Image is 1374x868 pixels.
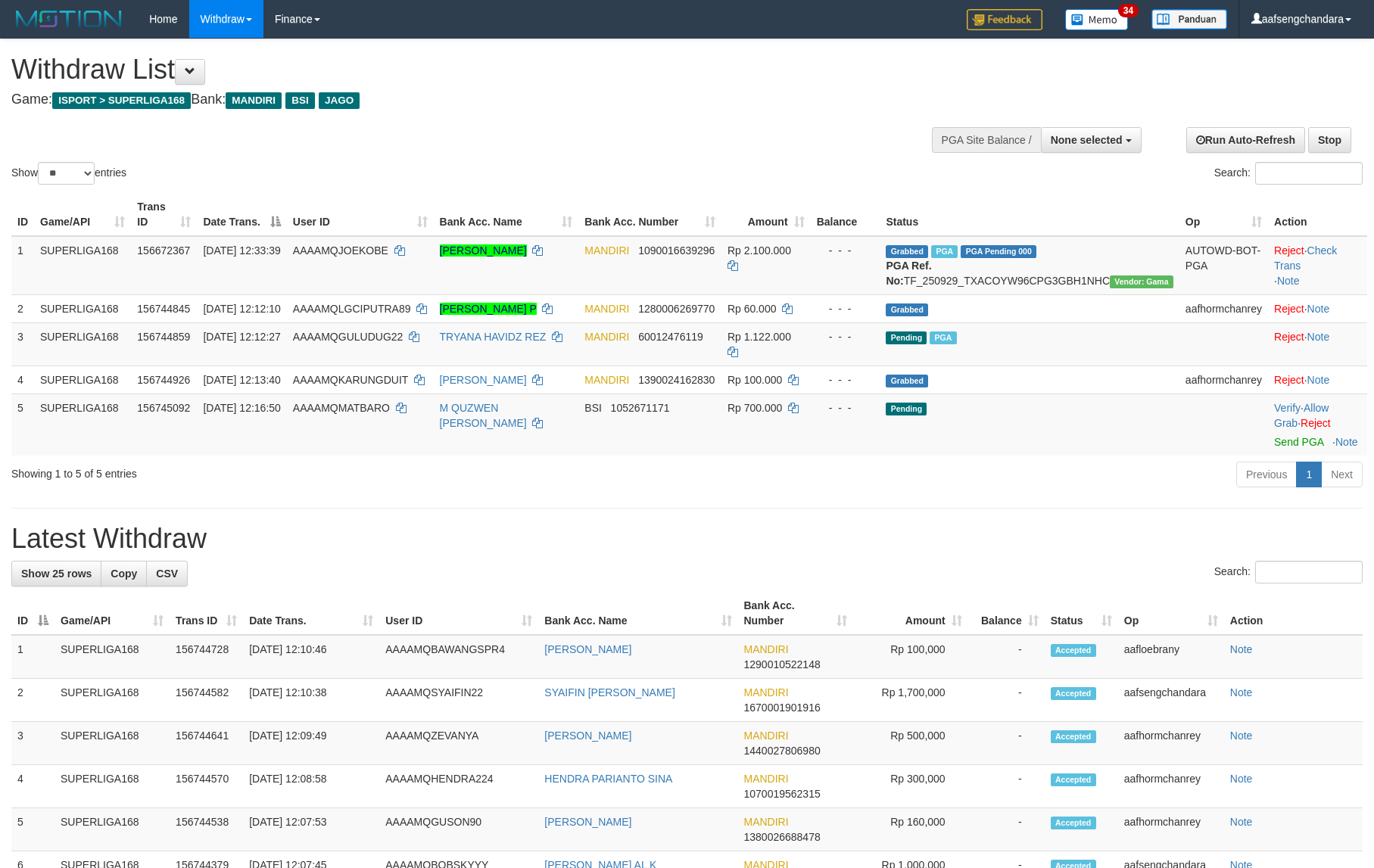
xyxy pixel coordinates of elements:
a: Verify [1274,402,1301,414]
td: 1 [11,635,55,679]
span: MANDIRI [744,686,789,698]
td: AAAAMQGUSON90 [379,808,538,851]
span: 156744859 [137,331,190,343]
span: MANDIRI [584,303,629,315]
a: CSV [146,561,188,586]
td: Rp 100,000 [853,635,968,679]
a: Note [1230,730,1253,742]
a: Next [1321,462,1363,487]
span: Grabbed [886,303,928,316]
span: CSV [156,568,178,580]
h1: Latest Withdraw [11,524,1363,554]
td: aafsengchandara [1118,679,1224,722]
th: Action [1268,193,1367,236]
a: Reject [1274,331,1304,343]
a: M QUZWEN [PERSON_NAME] [440,402,527,429]
span: Copy 1070019562315 to clipboard [744,788,821,800]
a: Show 25 rows [11,561,101,586]
span: None selected [1051,134,1123,146]
td: SUPERLIGA168 [34,294,131,322]
a: Reject [1274,244,1304,257]
a: Stop [1308,127,1351,153]
td: 2 [11,679,55,722]
span: Copy 1280006269770 to clipboard [638,303,715,315]
a: Reject [1274,374,1304,386]
span: Copy 60012476119 to clipboard [638,331,703,343]
span: Pending [886,331,927,344]
a: HENDRA PARIANTO SINA [544,773,672,785]
td: 156744582 [170,679,243,722]
div: - - - [817,329,874,344]
td: aafhormchanrey [1118,808,1224,851]
img: Feedback.jpg [967,9,1042,30]
div: - - - [817,243,874,258]
a: [PERSON_NAME] [544,730,631,742]
span: 156744845 [137,303,190,315]
div: - - - [817,372,874,387]
a: Note [1230,686,1253,698]
td: aafhormchanrey [1179,294,1268,322]
span: Grabbed [886,245,928,258]
span: Rp 1.122.000 [728,331,791,343]
td: aafloebrany [1118,635,1224,679]
span: 156745092 [137,402,190,414]
td: 5 [11,394,34,456]
a: [PERSON_NAME] P [440,303,537,315]
div: - - - [817,301,874,316]
span: [DATE] 12:13:40 [203,374,280,386]
input: Search: [1255,162,1363,185]
td: Rp 500,000 [853,722,968,765]
span: Copy 1052671171 to clipboard [611,402,670,414]
td: 156744538 [170,808,243,851]
th: Balance: activate to sort column ascending [968,592,1045,635]
th: Date Trans.: activate to sort column ascending [243,592,379,635]
label: Show entries [11,162,126,185]
a: [PERSON_NAME] [544,816,631,828]
span: AAAAMQLGCIPUTRA89 [293,303,411,315]
td: - [968,808,1045,851]
span: JAGO [319,92,360,109]
span: Accepted [1051,817,1096,829]
td: 4 [11,765,55,808]
th: Status [880,193,1179,236]
td: · [1268,366,1367,394]
td: SUPERLIGA168 [55,635,170,679]
td: Rp 300,000 [853,765,968,808]
span: MANDIRI [584,244,629,257]
a: Note [1307,303,1330,315]
th: Amount: activate to sort column ascending [853,592,968,635]
h4: Game: Bank: [11,92,901,107]
a: Note [1230,816,1253,828]
th: User ID: activate to sort column ascending [287,193,434,236]
th: Date Trans.: activate to sort column descending [197,193,286,236]
a: Note [1230,773,1253,785]
img: panduan.png [1151,9,1227,30]
td: AUTOWD-BOT-PGA [1179,236,1268,295]
a: Reject [1301,417,1331,429]
span: Copy 1670001901916 to clipboard [744,702,821,714]
span: MANDIRI [744,643,789,655]
span: Rp 700.000 [728,402,782,414]
span: ISPORT > SUPERLIGA168 [52,92,191,109]
td: AAAAMQBAWANGSPR4 [379,635,538,679]
span: Grabbed [886,375,928,387]
span: Copy 1380026688478 to clipboard [744,831,821,843]
a: Reject [1274,303,1304,315]
span: BSI [285,92,315,109]
td: aafhormchanrey [1179,366,1268,394]
img: Button%20Memo.svg [1065,9,1129,30]
span: Copy 1390024162830 to clipboard [638,374,715,386]
td: · · [1268,394,1367,456]
a: Note [1335,436,1358,448]
a: TRYANA HAVIDZ REZ [440,331,547,343]
a: Send PGA [1274,436,1323,448]
a: 1 [1296,462,1322,487]
span: [DATE] 12:33:39 [203,244,280,257]
th: Trans ID: activate to sort column ascending [131,193,197,236]
td: 1 [11,236,34,295]
span: Copy [111,568,137,580]
td: [DATE] 12:08:58 [243,765,379,808]
a: Allow Grab [1274,402,1329,429]
span: AAAAMQJOEKOBE [293,244,388,257]
td: Rp 1,700,000 [853,679,968,722]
